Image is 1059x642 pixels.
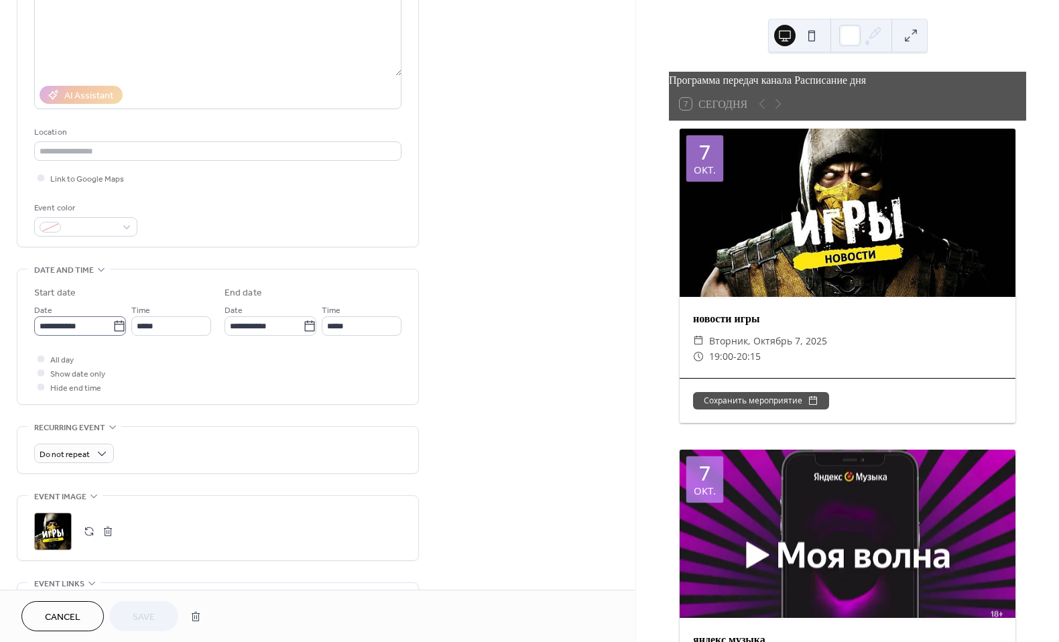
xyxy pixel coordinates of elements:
[693,392,829,409] button: Сохранить мероприятие
[50,381,101,395] span: Hide end time
[45,611,80,625] span: Cancel
[699,142,710,162] div: 7
[34,513,72,550] div: ;
[34,304,52,318] span: Date
[693,333,704,349] div: ​
[693,348,704,365] div: ​
[34,263,94,277] span: Date and time
[131,304,150,318] span: Time
[694,165,716,175] div: окт.
[50,172,124,186] span: Link to Google Maps
[733,348,737,365] span: -
[699,463,710,483] div: 7
[669,72,1026,88] div: Программа передач канала Расписание дня
[322,304,340,318] span: Time
[21,601,104,631] button: Cancel
[34,490,86,504] span: Event image
[34,421,105,435] span: Recurring event
[709,333,827,349] span: вторник, октябрь 7, 2025
[680,310,1015,326] div: новости игры
[737,348,761,365] span: 20:15
[34,125,399,139] div: Location
[34,201,135,215] div: Event color
[225,304,243,318] span: Date
[34,286,76,300] div: Start date
[50,367,105,381] span: Show date only
[50,353,74,367] span: All day
[709,348,733,365] span: 19:00
[694,486,716,496] div: окт.
[34,577,84,591] span: Event links
[40,447,90,462] span: Do not repeat
[225,286,262,300] div: End date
